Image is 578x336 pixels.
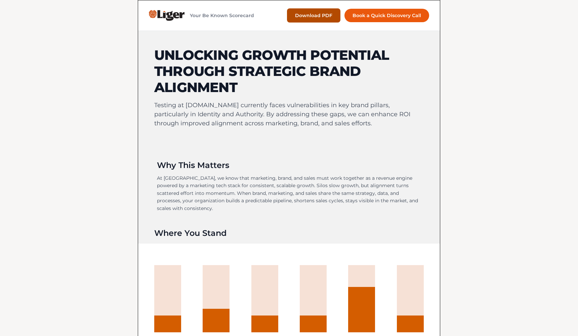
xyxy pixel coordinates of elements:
[344,9,429,22] a: Book a Quick Discovery Call
[190,13,254,18] div: Your Be Known Scorecard
[157,174,421,212] p: At [GEOGRAPHIC_DATA], we know that marketing, brand, and sales must work together as a revenue en...
[149,10,184,21] img: Liger
[157,160,229,170] h2: Why This Matters
[287,8,340,23] button: Download PDF
[154,47,424,95] h1: Unlocking Growth Potential Through Strategic Brand Alignment
[154,101,424,128] p: Testing at [DOMAIN_NAME] currently faces vulnerabilities in key brand pillars, particularly in Id...
[154,228,226,238] h2: Where You Stand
